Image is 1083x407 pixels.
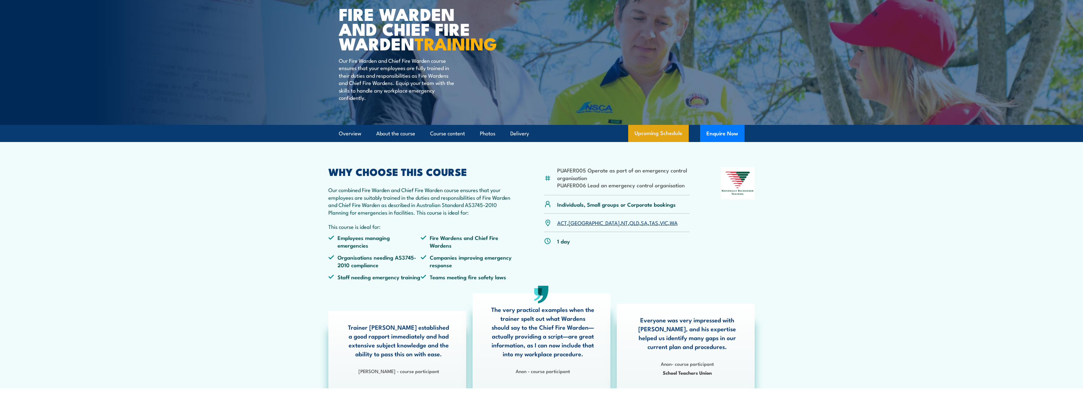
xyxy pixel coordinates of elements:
[628,125,689,142] a: Upcoming Schedule
[649,219,658,226] a: TAS
[421,273,513,281] li: Teams meeting fire safety laws
[339,57,454,101] p: Our Fire Warden and Chief Fire Warden course ensures that your employees are fully trained in the...
[347,323,450,358] p: Trainer [PERSON_NAME] established a good rapport immediately and had extensive subject knowledge ...
[635,315,739,351] p: Everyone was very impressed with [PERSON_NAME], and his expertise helped us identify many gaps in...
[510,125,529,142] a: Delivery
[480,125,495,142] a: Photos
[641,219,648,226] a: SA
[557,201,676,208] p: Individuals, Small groups or Corporate bookings
[721,167,755,199] img: Nationally Recognised Training logo.
[621,219,628,226] a: NT
[557,219,567,226] a: ACT
[376,125,415,142] a: About the course
[557,181,690,189] li: PUAFER006 Lead an emergency control organisation
[635,369,739,376] span: School Teachers Union
[491,305,595,358] p: The very practical examples when the trainer spelt out what Wardens should say to the Chief Fire ...
[700,125,745,142] button: Enquire Now
[661,360,714,367] strong: Anon- course participant
[670,219,678,226] a: WA
[328,186,513,216] p: Our combined Fire Warden and Chief Fire Warden course ensures that your employees are suitably tr...
[339,6,495,51] h1: Fire Warden and Chief Fire Warden
[516,367,570,374] strong: Anon - course participant
[415,30,497,56] strong: TRAINING
[421,234,513,249] li: Fire Wardens and Chief Fire Wardens
[430,125,465,142] a: Course content
[339,125,361,142] a: Overview
[557,219,678,226] p: , , , , , , ,
[421,254,513,268] li: Companies improving emergency response
[569,219,620,226] a: [GEOGRAPHIC_DATA]
[629,219,639,226] a: QLD
[328,234,421,249] li: Employees managing emergencies
[328,167,513,176] h2: WHY CHOOSE THIS COURSE
[328,273,421,281] li: Staff needing emergency training
[328,223,513,230] p: This course is ideal for:
[557,166,690,181] li: PUAFER005 Operate as part of an emergency control organisation
[358,367,439,374] strong: [PERSON_NAME] - course participant
[328,254,421,268] li: Organisations needing AS3745-2010 compliance
[660,219,668,226] a: VIC
[557,237,570,245] p: 1 day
